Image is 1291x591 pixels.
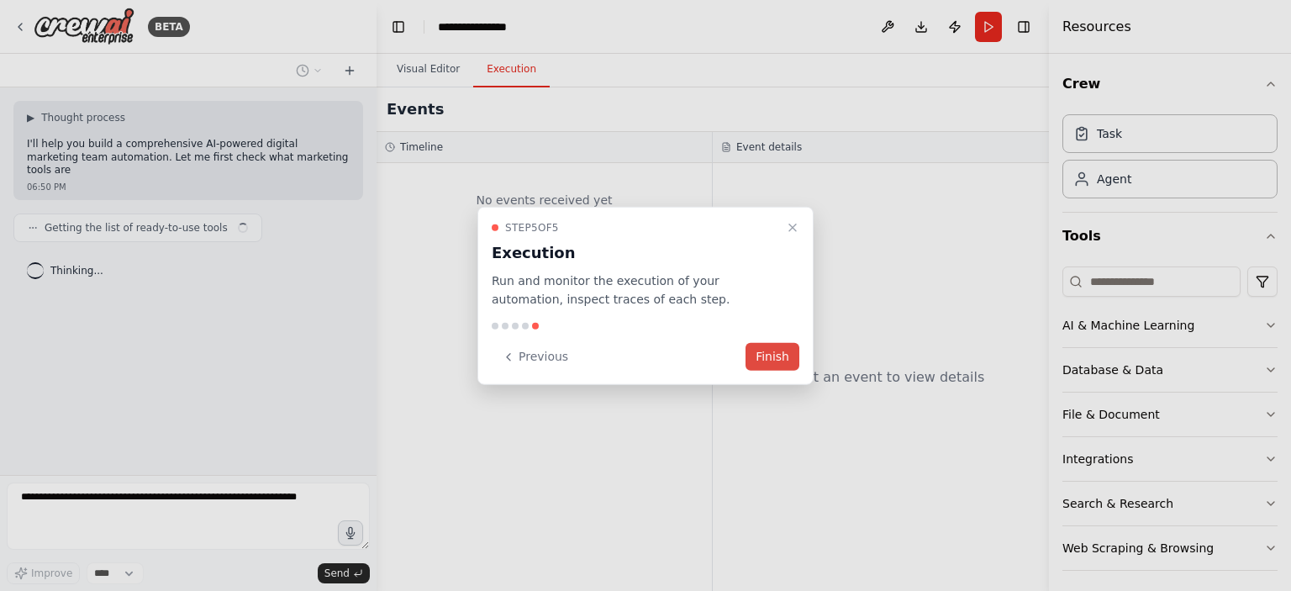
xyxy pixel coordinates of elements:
[492,271,779,309] p: Run and monitor the execution of your automation, inspect traces of each step.
[492,343,578,371] button: Previous
[783,217,803,237] button: Close walkthrough
[505,220,559,234] span: Step 5 of 5
[492,240,779,264] h3: Execution
[387,15,410,39] button: Hide left sidebar
[746,343,799,371] button: Finish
